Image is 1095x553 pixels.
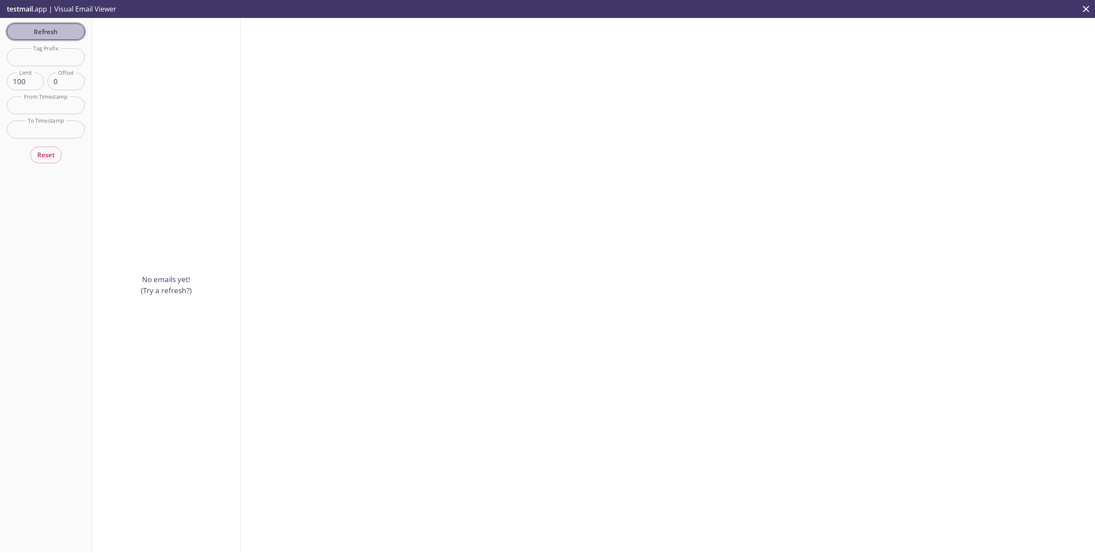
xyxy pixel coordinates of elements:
span: Refresh [14,26,78,37]
span: testmail [7,4,33,14]
button: Refresh [7,24,85,40]
span: Reset [37,149,55,160]
p: No emails yet! (Try a refresh?) [141,274,192,296]
button: Reset [30,147,62,163]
